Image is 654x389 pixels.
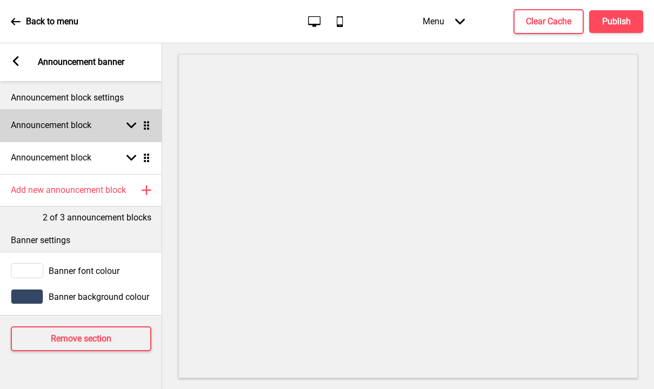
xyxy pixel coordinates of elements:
button: Remove section [11,326,151,351]
p: Announcement banner [38,56,124,68]
button: Clear Cache [513,9,584,34]
a: Back to menu [11,7,78,36]
h4: Announcement block [11,119,91,131]
p: Back to menu [26,16,78,28]
h4: Clear Cache [526,16,571,28]
button: Publish [589,10,643,33]
h4: Add new announcement block [11,184,126,196]
span: Banner font colour [49,266,119,276]
h4: Announcement block [11,152,91,164]
p: 2 of 3 announcement blocks [43,212,151,224]
div: Banner background colour [11,289,151,304]
p: Announcement block settings [11,92,151,104]
h4: Publish [602,16,631,28]
p: Banner settings [11,234,151,246]
h4: Remove section [51,333,111,345]
div: Menu [412,5,476,37]
span: Banner background colour [49,292,149,302]
div: Banner font colour [11,263,151,278]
